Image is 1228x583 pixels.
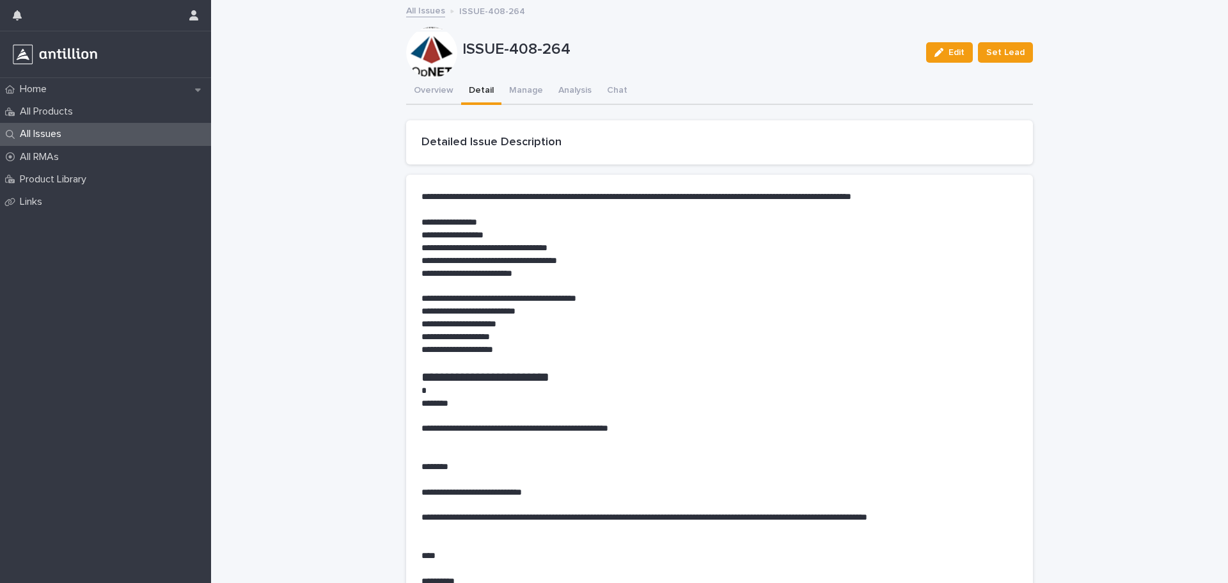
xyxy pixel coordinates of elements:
[599,78,635,105] button: Chat
[15,128,72,140] p: All Issues
[15,83,57,95] p: Home
[459,3,525,17] p: ISSUE-408-264
[461,78,501,105] button: Detail
[10,42,100,67] img: r3a3Z93SSpeN6cOOTyqw
[406,78,461,105] button: Overview
[986,46,1025,59] span: Set Lead
[15,106,83,118] p: All Products
[551,78,599,105] button: Analysis
[406,3,445,17] a: All Issues
[15,196,52,208] p: Links
[949,48,964,57] span: Edit
[978,42,1033,63] button: Set Lead
[15,173,97,186] p: Product Library
[926,42,973,63] button: Edit
[15,151,69,163] p: All RMAs
[462,40,916,59] p: ISSUE-408-264
[421,136,1018,150] h2: Detailed Issue Description
[501,78,551,105] button: Manage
